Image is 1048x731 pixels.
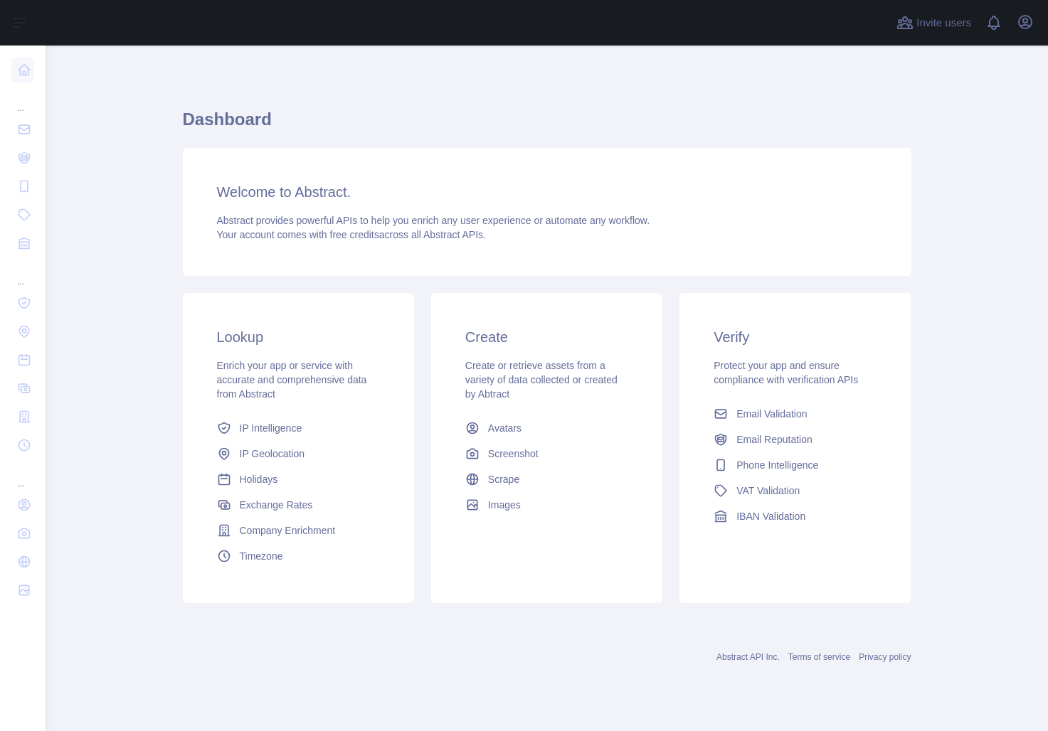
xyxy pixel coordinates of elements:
a: Exchange Rates [211,492,386,518]
span: Images [488,498,521,512]
span: Email Reputation [736,432,813,447]
span: VAT Validation [736,484,800,498]
span: IP Geolocation [240,447,305,461]
span: Email Validation [736,407,807,421]
span: Phone Intelligence [736,458,818,472]
a: IP Geolocation [211,441,386,466]
span: Abstract provides powerful APIs to help you enrich any user experience or automate any workflow. [217,215,650,226]
span: Create or retrieve assets from a variety of data collected or created by Abtract [465,360,618,400]
div: ... [11,461,34,489]
h3: Welcome to Abstract. [217,182,877,202]
button: Invite users [894,11,974,34]
a: Email Reputation [708,427,882,452]
span: Holidays [240,472,278,486]
span: Protect your app and ensure compliance with verification APIs [714,360,858,385]
h1: Dashboard [183,108,911,142]
span: Your account comes with across all Abstract APIs. [217,229,486,240]
span: Company Enrichment [240,523,336,538]
a: Scrape [460,466,634,492]
span: Scrape [488,472,519,486]
span: Timezone [240,549,283,563]
a: Company Enrichment [211,518,386,543]
a: Holidays [211,466,386,492]
a: Images [460,492,634,518]
a: IP Intelligence [211,415,386,441]
span: Screenshot [488,447,539,461]
a: Phone Intelligence [708,452,882,478]
a: VAT Validation [708,478,882,503]
div: ... [11,259,34,287]
span: Exchange Rates [240,498,313,512]
a: Terms of service [788,652,850,662]
h3: Verify [714,327,877,347]
h3: Lookup [217,327,380,347]
a: Screenshot [460,441,634,466]
span: IP Intelligence [240,421,302,435]
span: IBAN Validation [736,509,805,523]
span: Enrich your app or service with accurate and comprehensive data from Abstract [217,360,367,400]
span: Avatars [488,421,522,435]
div: ... [11,85,34,114]
span: free credits [330,229,379,240]
h3: Create [465,327,628,347]
a: Avatars [460,415,634,441]
a: IBAN Validation [708,503,882,529]
a: Abstract API Inc. [716,652,780,662]
a: Timezone [211,543,386,569]
a: Privacy policy [859,652,911,662]
span: Invite users [916,15,971,31]
a: Email Validation [708,401,882,427]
